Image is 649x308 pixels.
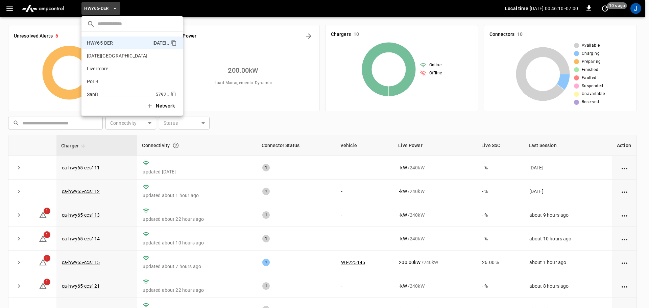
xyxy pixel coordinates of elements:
[87,91,153,98] p: SanB
[170,90,178,98] div: copy
[142,99,180,113] button: Network
[87,52,153,59] p: [DATE][GEOGRAPHIC_DATA]
[170,39,178,47] div: copy
[87,65,154,72] p: Livermore
[87,78,153,85] p: PoLB
[87,40,150,46] p: HWY65-DER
